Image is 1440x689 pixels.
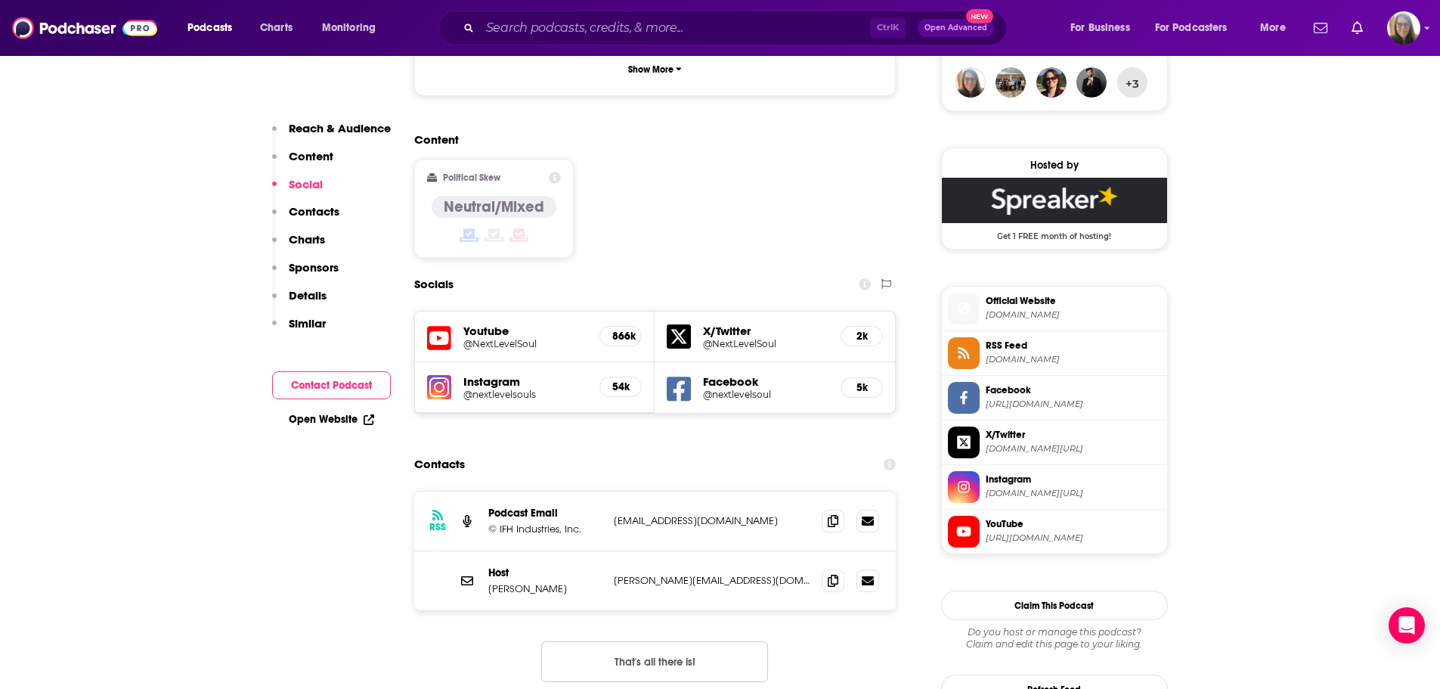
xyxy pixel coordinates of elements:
button: Reach & Audience [272,121,391,149]
span: Logged in as akolesnik [1387,11,1420,45]
button: open menu [1250,16,1305,40]
span: twitter.com/NextLevelSoul [986,443,1161,455]
h5: 2k [853,330,870,343]
h2: Content [414,132,884,147]
img: Spreaker Deal: Get 1 FREE month of hosting! [942,178,1167,223]
p: Reach & Audience [289,121,391,135]
img: JohirMia [1076,67,1107,98]
span: For Podcasters [1155,17,1228,39]
span: Get 1 FREE month of hosting! [942,223,1167,241]
button: Show profile menu [1387,11,1420,45]
img: ozzie.novo [996,67,1026,98]
img: Podchaser - Follow, Share and Rate Podcasts [12,14,157,42]
p: Details [289,288,327,303]
div: Claim and edit this page to your liking. [941,626,1168,650]
span: Do you host or manage this podcast? [941,626,1168,638]
img: iconImage [427,375,451,399]
a: X/Twitter[DOMAIN_NAME][URL] [948,427,1161,458]
button: Contacts [272,204,339,232]
h2: Political Skew [443,172,500,183]
a: @NextLevelSoul [703,338,828,349]
span: Charts [260,17,293,39]
span: Open Advanced [924,24,987,32]
span: New [966,9,993,23]
div: Search podcasts, credits, & more... [453,11,1021,45]
button: Sponsors [272,260,339,288]
a: Open Website [289,413,374,426]
p: Content [289,149,333,163]
span: RSS Feed [986,339,1161,352]
span: For Business [1070,17,1130,39]
p: Similar [289,316,326,331]
p: Charts [289,232,325,247]
img: Ashley Kolesnik [955,67,986,98]
a: Instagram[DOMAIN_NAME][URL] [948,471,1161,503]
h2: Contacts [414,450,465,479]
a: @nextlevelsoul [703,389,828,400]
p: Show More [628,64,674,75]
p: Sponsors [289,260,339,275]
h5: 5k [853,381,870,394]
span: YouTube [986,517,1161,531]
p: [PERSON_NAME] [488,582,602,595]
button: +3 [1117,67,1147,98]
h5: Instagram [463,374,588,389]
a: Show notifications dropdown [1346,15,1369,41]
div: Open Intercom Messenger [1389,607,1425,644]
button: open menu [177,16,252,40]
button: Contact Podcast [272,371,391,399]
a: YouTube[URL][DOMAIN_NAME] [948,516,1161,548]
button: Show More [427,55,884,83]
button: Charts [272,232,325,260]
button: open menu [1060,16,1149,40]
h5: X/Twitter [703,324,828,338]
span: https://www.youtube.com/@NextLevelSoul [986,532,1161,544]
span: spreaker.com [986,309,1161,321]
span: Ctrl K [870,18,906,38]
p: Social [289,177,323,191]
p: [EMAIL_ADDRESS][DOMAIN_NAME] [614,514,810,527]
a: Spreaker Deal: Get 1 FREE month of hosting! [942,178,1167,240]
button: open menu [1145,16,1250,40]
p: Host [488,566,602,579]
span: Podcasts [187,17,232,39]
span: Official Website [986,294,1161,308]
span: Monitoring [322,17,376,39]
a: Official Website[DOMAIN_NAME] [948,293,1161,324]
button: Claim This Podcast [941,591,1168,620]
a: RSS Feed[DOMAIN_NAME] [948,337,1161,369]
h5: 866k [612,330,629,343]
div: Hosted by [942,159,1167,172]
h5: 54k [612,380,629,393]
p: © IFH Industries, Inc. [488,523,602,535]
button: Nothing here. [541,641,768,682]
h2: Socials [414,270,454,299]
a: Facebook[URL][DOMAIN_NAME] [948,382,1161,414]
p: [PERSON_NAME][EMAIL_ADDRESS][DOMAIN_NAME] [614,574,810,587]
p: Podcast Email [488,507,602,520]
img: User Profile [1387,11,1420,45]
span: instagram.com/nextlevelsouls [986,488,1161,499]
a: @NextLevelSoul [463,338,588,349]
a: @nextlevelsouls [463,389,588,400]
h5: Facebook [703,374,828,389]
span: X/Twitter [986,428,1161,442]
button: open menu [311,16,395,40]
a: Charts [250,16,302,40]
span: https://www.facebook.com/nextlevelsoul [986,399,1161,410]
span: Instagram [986,473,1161,486]
img: SteppingUpToYourPotential [1036,67,1067,98]
span: Facebook [986,383,1161,397]
h5: Youtube [463,324,588,338]
h4: Neutral/Mixed [444,197,544,216]
h3: RSS [429,521,446,533]
span: spreaker.com [986,354,1161,365]
button: Details [272,288,327,316]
